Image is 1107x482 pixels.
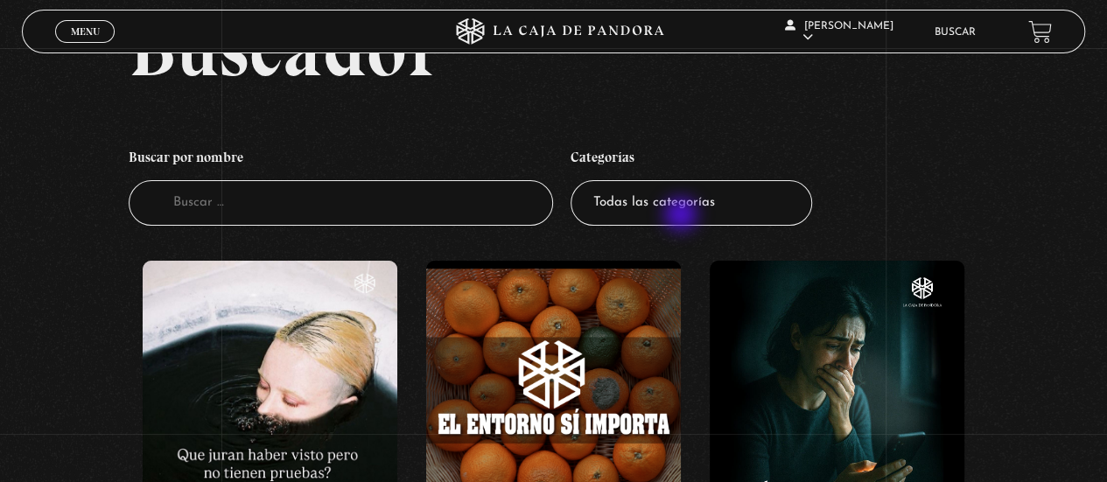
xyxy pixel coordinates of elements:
[129,140,554,180] h4: Buscar por nombre
[785,21,893,43] span: [PERSON_NAME]
[1028,20,1052,44] a: View your shopping cart
[571,140,812,180] h4: Categorías
[71,26,100,37] span: Menu
[129,9,1085,87] h2: Buscador
[935,27,976,38] a: Buscar
[65,41,106,53] span: Cerrar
